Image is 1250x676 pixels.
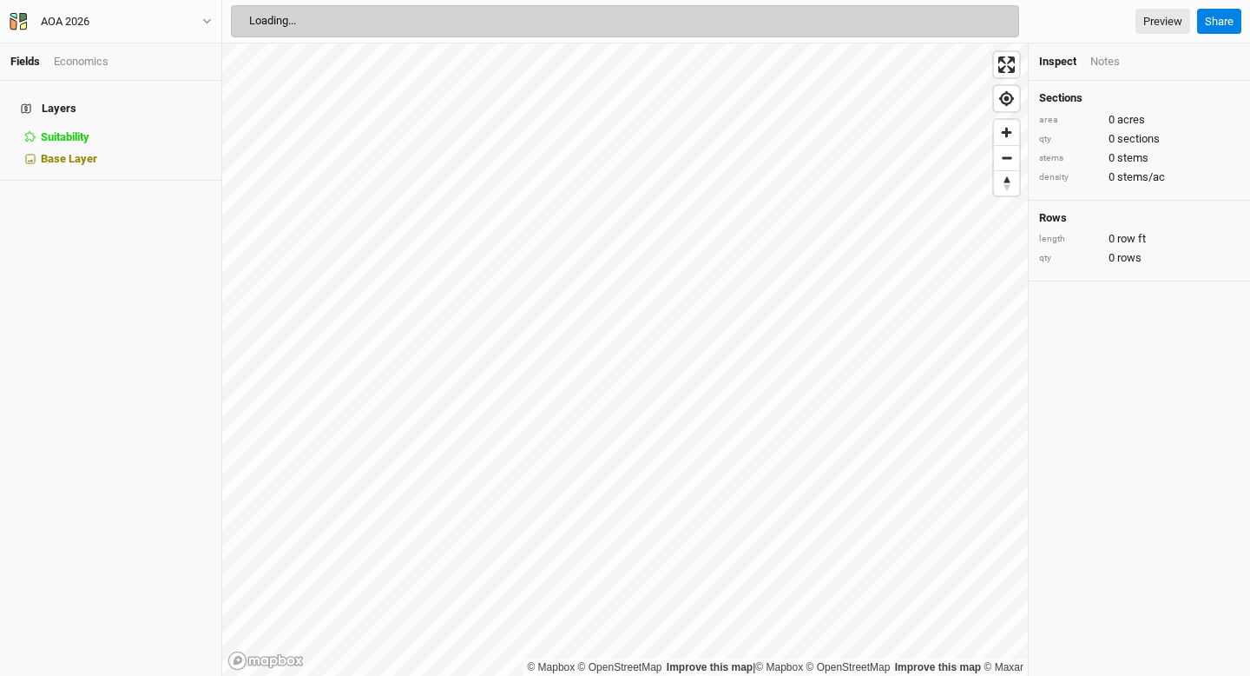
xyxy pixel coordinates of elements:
[578,661,662,673] a: OpenStreetMap
[1117,150,1148,166] span: stems
[994,171,1019,196] span: Reset bearing to north
[1039,252,1100,265] div: qty
[1039,231,1240,247] div: 0
[1039,131,1240,147] div: 0
[1117,112,1145,128] span: acres
[249,14,296,27] span: Loading...
[1039,112,1240,128] div: 0
[1039,133,1100,146] div: qty
[222,43,1028,676] canvas: Map
[1039,211,1240,225] h4: Rows
[667,661,753,673] a: Improve this map
[1039,233,1100,246] div: length
[227,651,304,671] a: Mapbox logo
[1117,250,1141,266] span: rows
[41,13,89,30] div: AOA 2026
[1039,171,1100,184] div: density
[1197,9,1241,35] button: Share
[1117,169,1165,185] span: stems/ac
[527,661,575,673] a: Mapbox
[994,52,1019,77] button: Enter fullscreen
[41,130,211,144] div: Suitability
[994,145,1019,170] button: Zoom out
[527,659,1023,676] div: |
[1039,114,1100,127] div: area
[41,152,211,166] div: Base Layer
[994,146,1019,170] span: Zoom out
[41,130,89,143] span: Suitability
[1039,169,1240,185] div: 0
[1090,54,1120,70] div: Notes
[1039,54,1076,70] div: Inspect
[1039,150,1240,166] div: 0
[1117,131,1160,147] span: sections
[994,86,1019,111] button: Find my location
[806,661,891,673] a: OpenStreetMap
[10,91,211,126] h4: Layers
[41,152,97,165] span: Base Layer
[1039,250,1240,266] div: 0
[1039,152,1100,165] div: stems
[1117,231,1146,247] span: row ft
[994,170,1019,196] button: Reset bearing to north
[1135,9,1190,35] a: Preview
[984,661,1023,673] a: Maxar
[10,55,40,68] a: Fields
[994,120,1019,145] button: Zoom in
[895,661,981,673] a: Improve this map
[1039,91,1240,105] h4: Sections
[755,661,803,673] a: Mapbox
[9,12,213,31] button: AOA 2026
[54,54,109,70] div: Economics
